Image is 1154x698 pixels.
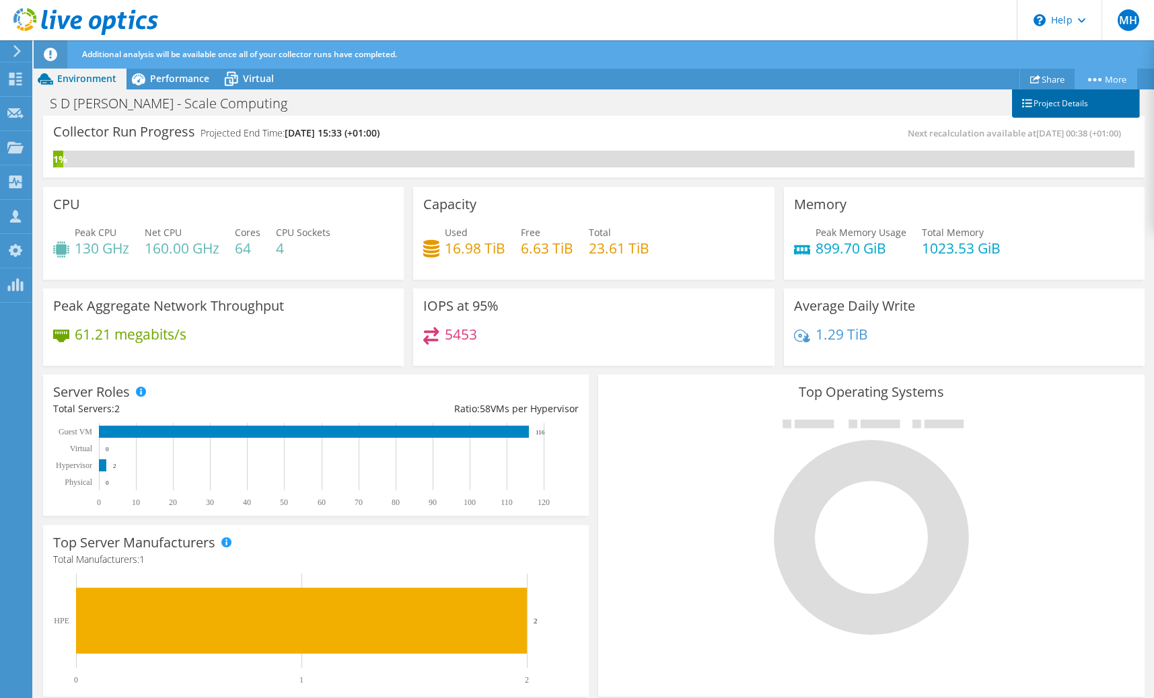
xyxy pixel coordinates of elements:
[922,226,984,239] span: Total Memory
[235,226,260,239] span: Cores
[318,498,326,507] text: 60
[445,241,505,256] h4: 16.98 TiB
[280,498,288,507] text: 50
[392,498,400,507] text: 80
[1034,14,1046,26] svg: \n
[75,327,186,342] h4: 61.21 megabits/s
[423,299,499,313] h3: IOPS at 95%
[445,226,468,239] span: Used
[65,477,92,487] text: Physical
[106,479,109,486] text: 0
[139,553,145,566] span: 1
[169,498,177,507] text: 20
[521,241,573,256] h4: 6.63 TiB
[53,401,316,416] div: Total Servers:
[316,401,579,416] div: Ratio: VMs per Hypervisor
[54,616,69,625] text: HPE
[794,197,846,212] h3: Memory
[243,72,274,85] span: Virtual
[816,327,868,342] h4: 1.29 TiB
[1012,89,1140,118] a: Project Details
[534,617,538,625] text: 2
[44,96,308,111] h1: S D [PERSON_NAME] - Scale Computing
[538,498,550,507] text: 120
[145,241,219,256] h4: 160.00 GHz
[114,402,120,415] span: 2
[536,429,545,436] text: 116
[206,498,214,507] text: 30
[480,402,491,415] span: 58
[53,535,215,550] h3: Top Server Manufacturers
[1075,69,1137,89] a: More
[59,427,92,436] text: Guest VM
[355,498,363,507] text: 70
[235,241,260,256] h4: 64
[525,675,529,685] text: 2
[1036,127,1121,139] span: [DATE] 00:38 (+01:00)
[53,299,284,313] h3: Peak Aggregate Network Throughput
[922,241,1001,256] h4: 1023.53 GiB
[429,498,437,507] text: 90
[589,226,611,239] span: Total
[97,498,101,507] text: 0
[53,385,130,399] h3: Server Roles
[794,299,915,313] h3: Average Daily Write
[53,197,80,212] h3: CPU
[201,126,380,141] h4: Projected End Time:
[1019,69,1075,89] a: Share
[106,446,109,453] text: 0
[150,72,209,85] span: Performance
[908,127,1128,139] span: Next recalculation available at
[501,498,513,507] text: 110
[521,226,540,239] span: Free
[423,197,476,212] h3: Capacity
[145,226,182,239] span: Net CPU
[75,226,116,239] span: Peak CPU
[276,226,330,239] span: CPU Sockets
[816,226,906,239] span: Peak Memory Usage
[243,498,251,507] text: 40
[445,327,477,342] h4: 5453
[816,241,906,256] h4: 899.70 GiB
[299,675,303,685] text: 1
[53,552,579,567] h4: Total Manufacturers:
[82,48,397,60] span: Additional analysis will be available once all of your collector runs have completed.
[285,126,380,139] span: [DATE] 15:33 (+01:00)
[74,675,78,685] text: 0
[608,385,1134,399] h3: Top Operating Systems
[56,461,92,470] text: Hypervisor
[75,241,129,256] h4: 130 GHz
[464,498,476,507] text: 100
[57,72,116,85] span: Environment
[132,498,140,507] text: 10
[70,444,93,453] text: Virtual
[53,152,63,167] div: 1%
[589,241,649,256] h4: 23.61 TiB
[113,463,116,469] text: 2
[1118,9,1139,31] span: MH
[276,241,330,256] h4: 4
